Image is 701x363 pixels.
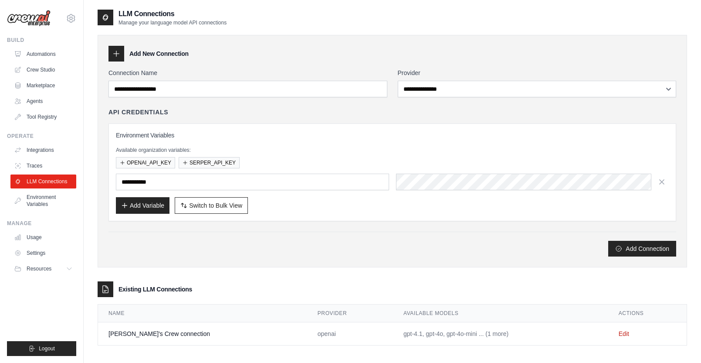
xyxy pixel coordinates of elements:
[307,322,393,346] td: openai
[108,68,387,77] label: Connection Name
[10,246,76,260] a: Settings
[10,190,76,211] a: Environment Variables
[10,175,76,188] a: LLM Connections
[119,19,227,26] p: Manage your language model API connections
[189,201,242,210] span: Switch to Bulk View
[116,197,169,214] button: Add Variable
[27,265,51,272] span: Resources
[119,285,192,294] h3: Existing LLM Connections
[10,94,76,108] a: Agents
[116,131,669,140] h3: Environment Variables
[108,108,168,116] h4: API Credentials
[116,147,669,154] p: Available organization variables:
[398,68,677,77] label: Provider
[7,133,76,140] div: Operate
[307,305,393,322] th: Provider
[179,157,240,168] button: SERPER_API_KEY
[10,47,76,61] a: Automations
[119,9,227,19] h2: LLM Connections
[10,79,76,92] a: Marketplace
[608,241,676,257] button: Add Connection
[10,143,76,157] a: Integrations
[393,322,608,346] td: gpt-4.1, gpt-4o, gpt-4o-mini ... (1 more)
[98,305,307,322] th: Name
[129,49,189,58] h3: Add New Connection
[175,197,248,214] button: Switch to Bulk View
[98,322,307,346] td: [PERSON_NAME]'s Crew connection
[608,305,687,322] th: Actions
[10,63,76,77] a: Crew Studio
[10,230,76,244] a: Usage
[10,159,76,173] a: Traces
[7,37,76,44] div: Build
[393,305,608,322] th: Available Models
[10,262,76,276] button: Resources
[116,157,175,168] button: OPENAI_API_KEY
[619,330,629,337] a: Edit
[39,345,55,352] span: Logout
[7,220,76,227] div: Manage
[7,10,51,27] img: Logo
[7,341,76,356] button: Logout
[10,110,76,124] a: Tool Registry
